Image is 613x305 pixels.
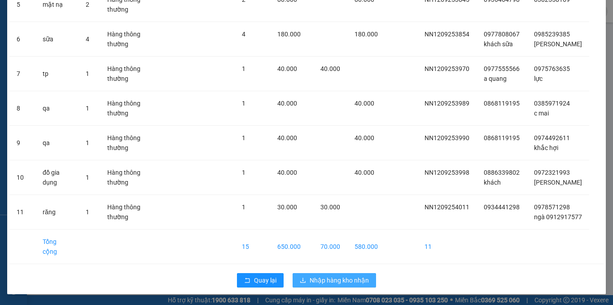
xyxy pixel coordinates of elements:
[100,195,162,230] td: Hàng thông thường
[425,31,469,38] span: NN1209253854
[425,100,469,107] span: NN1209253989
[293,273,376,287] button: downloadNhập hàng kho nhận
[100,22,162,57] td: Hàng thông thường
[534,179,582,186] span: [PERSON_NAME]
[277,134,297,141] span: 40.000
[9,195,35,230] td: 11
[534,169,570,176] span: 0972321993
[310,275,369,285] span: Nhập hàng kho nhận
[9,160,35,195] td: 10
[35,22,79,57] td: sữa
[277,65,297,72] span: 40.000
[320,65,340,72] span: 40.000
[242,100,245,107] span: 1
[242,65,245,72] span: 1
[35,91,79,126] td: qa
[355,169,374,176] span: 40.000
[270,230,313,264] td: 650.000
[277,169,297,176] span: 40.000
[254,275,276,285] span: Quay lại
[86,208,89,216] span: 1
[534,134,570,141] span: 0974492611
[100,91,162,126] td: Hàng thông thường
[534,31,570,38] span: 0985239385
[534,144,558,151] span: khắc hợi
[534,100,570,107] span: 0385971924
[425,203,469,211] span: NN1209254011
[86,70,89,77] span: 1
[484,31,520,38] span: 0977808067
[484,179,501,186] span: khách
[86,139,89,146] span: 1
[35,195,79,230] td: răng
[534,213,582,221] span: ngà 0912917577
[100,57,162,91] td: Hàng thông thường
[534,75,543,82] span: lực
[313,230,347,264] td: 70.000
[242,31,245,38] span: 4
[237,273,284,287] button: rollbackQuay lại
[534,40,582,48] span: [PERSON_NAME]
[484,100,520,107] span: 0868119195
[355,31,378,38] span: 180.000
[35,57,79,91] td: tp
[242,169,245,176] span: 1
[86,35,89,43] span: 4
[242,203,245,211] span: 1
[534,203,570,211] span: 0978571298
[35,160,79,195] td: đồ gia dụng
[277,203,297,211] span: 30.000
[417,230,477,264] td: 11
[277,100,297,107] span: 40.000
[300,277,306,284] span: download
[320,203,340,211] span: 30.000
[355,134,374,141] span: 40.000
[484,65,520,72] span: 0977555566
[484,40,513,48] span: khách sữa
[484,203,520,211] span: 0934441298
[13,38,79,69] span: [GEOGRAPHIC_DATA], [GEOGRAPHIC_DATA] ↔ [GEOGRAPHIC_DATA]
[277,31,301,38] span: 180.000
[534,110,549,117] span: c mai
[425,65,469,72] span: NN1209253970
[425,169,469,176] span: NN1209253998
[355,100,374,107] span: 40.000
[484,169,520,176] span: 0886339802
[35,126,79,160] td: qa
[242,134,245,141] span: 1
[235,230,270,264] td: 15
[13,7,78,36] strong: CHUYỂN PHÁT NHANH AN PHÚ QUÝ
[4,49,11,93] img: logo
[100,160,162,195] td: Hàng thông thường
[244,277,250,284] span: rollback
[9,22,35,57] td: 6
[425,134,469,141] span: NN1209253990
[9,57,35,91] td: 7
[35,230,79,264] td: Tổng cộng
[86,1,89,8] span: 2
[534,65,570,72] span: 0975763635
[86,105,89,112] span: 1
[484,134,520,141] span: 0868119195
[347,230,385,264] td: 580.000
[9,91,35,126] td: 8
[9,126,35,160] td: 9
[86,174,89,181] span: 1
[100,126,162,160] td: Hàng thông thường
[484,75,507,82] span: a quang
